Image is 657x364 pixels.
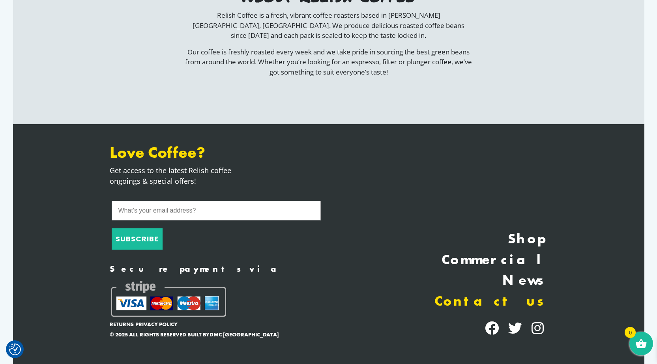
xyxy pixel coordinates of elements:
a: News [335,270,548,291]
p: Get access to the latest Relish coffee ongoings & special offers! [110,165,323,187]
img: Secure payment methods with Stripe [110,278,228,319]
a: dmc [GEOGRAPHIC_DATA] [210,331,279,338]
p: © 2025 All rights reserved built by [110,330,323,339]
p: Relish Coffee is a fresh, vibrant coffee roasters based in [PERSON_NAME][GEOGRAPHIC_DATA], [GEOGR... [185,10,473,41]
button: SUBSCRIBE [112,228,163,250]
button: Consent Preferences [9,343,21,355]
a: Commercial [335,250,548,271]
a: Contact us [335,291,548,312]
h4: Secure payments via [110,264,323,274]
iframe: Customer reviews powered by Trustpilot [13,108,644,118]
span: 0 [625,327,636,338]
a: Shop [335,229,548,250]
a: Privacy Policy [135,320,178,329]
p: Our coffee is freshly roasted every week and we take pride in sourcing the best green beans from ... [185,47,473,77]
h3: Love Coffee? [110,143,323,162]
a: Returns [110,320,134,329]
img: Revisit consent button [9,343,21,355]
input: What's your email address? [112,201,321,220]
